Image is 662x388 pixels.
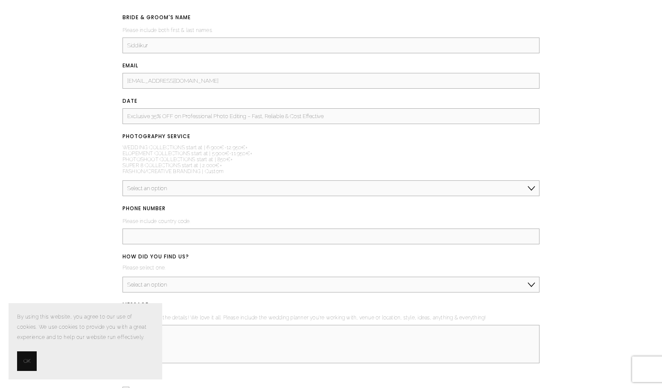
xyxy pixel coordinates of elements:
span: HOW DID YOU FIND US? [122,252,189,262]
p: Please include country code. [122,216,540,227]
span: DATE [122,96,137,107]
span: OK [23,356,30,366]
select: PHOTOGRAPHY SERVICE [122,180,540,196]
p: Please select one. [122,262,189,273]
select: HOW DID YOU FIND US? [122,277,540,292]
span: BRIDE & GROOM'S NAME [122,13,191,23]
p: Please include both first & last names. [122,25,540,36]
span: MESSAGE [122,300,149,310]
p: WEDDING COLLECTIONS start at | 6.900€-12.950€+ ELOPEMENT COLLECTIONS start at | 5.900€-11.950€+ P... [122,142,252,177]
span: PHOTOGRAPHY SERVICE [122,132,190,142]
button: OK [17,351,37,371]
p: By using this website, you agree to our use of cookies. We use cookies to provide you with a grea... [17,312,154,343]
p: Spam us with all the details! We love it all. Please include the wedding planner you're working w... [122,312,540,323]
span: PHONE NUMBER [122,204,166,214]
section: Cookie banner [9,303,162,379]
span: Email [122,61,138,71]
